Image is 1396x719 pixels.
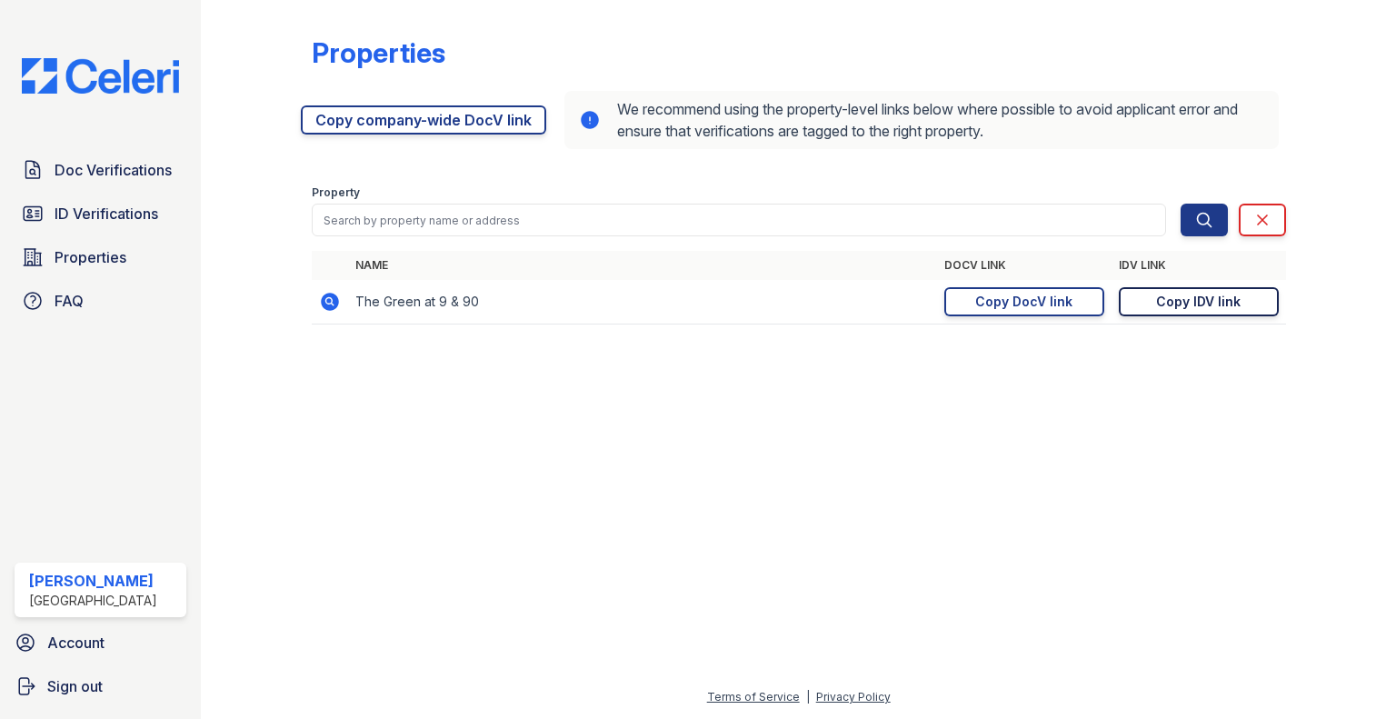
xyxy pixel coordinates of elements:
a: Account [7,624,194,661]
input: Search by property name or address [312,204,1166,236]
span: Sign out [47,675,103,697]
span: ID Verifications [55,203,158,225]
th: Name [348,251,937,280]
a: Copy company-wide DocV link [301,105,546,135]
th: IDV Link [1112,251,1286,280]
div: We recommend using the property-level links below where possible to avoid applicant error and ens... [564,91,1279,149]
div: [GEOGRAPHIC_DATA] [29,592,157,610]
div: [PERSON_NAME] [29,570,157,592]
a: ID Verifications [15,195,186,232]
a: Terms of Service [707,690,800,704]
span: Doc Verifications [55,159,172,181]
a: Privacy Policy [816,690,891,704]
div: Copy DocV link [975,293,1072,311]
td: The Green at 9 & 90 [348,280,937,325]
span: FAQ [55,290,84,312]
a: Copy IDV link [1119,287,1279,316]
img: CE_Logo_Blue-a8612792a0a2168367f1c8372b55b34899dd931a85d93a1a3d3e32e68fde9ad4.png [7,58,194,94]
th: DocV Link [937,251,1112,280]
div: Copy IDV link [1156,293,1241,311]
a: Copy DocV link [944,287,1104,316]
label: Property [312,185,360,200]
a: FAQ [15,283,186,319]
span: Properties [55,246,126,268]
div: | [806,690,810,704]
div: Properties [312,36,445,69]
span: Account [47,632,105,654]
a: Properties [15,239,186,275]
a: Doc Verifications [15,152,186,188]
a: Sign out [7,668,194,704]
